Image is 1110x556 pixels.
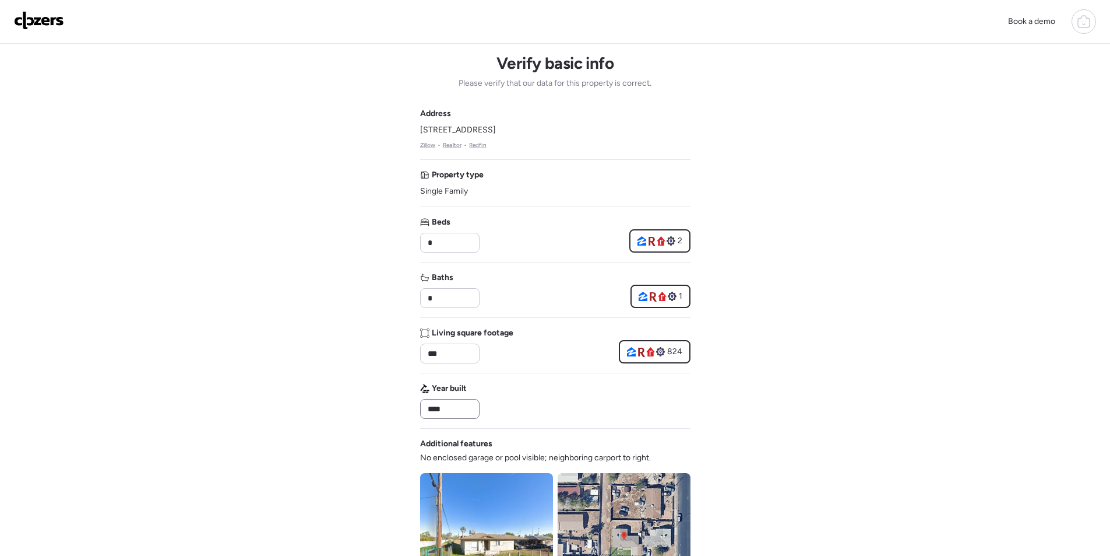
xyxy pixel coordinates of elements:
[459,78,651,89] span: Please verify that our data for this property is correct.
[432,272,453,284] span: Baths
[432,169,484,181] span: Property type
[443,141,461,150] a: Realtor
[420,452,651,464] span: No enclosed garage or pool visible; neighboring carport to right.
[667,346,682,358] span: 824
[432,383,467,394] span: Year built
[420,108,451,120] span: Address
[420,141,436,150] a: Zillow
[679,291,682,302] span: 1
[496,53,614,73] h1: Verify basic info
[678,235,682,247] span: 2
[1008,16,1055,26] span: Book a demo
[432,216,450,228] span: Beds
[432,327,513,339] span: Living square footage
[420,124,496,136] span: [STREET_ADDRESS]
[464,141,467,150] span: •
[14,11,64,30] img: Logo
[469,141,487,150] a: Redfin
[420,186,468,197] span: Single Family
[438,141,441,150] span: •
[420,438,492,450] span: Additional features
